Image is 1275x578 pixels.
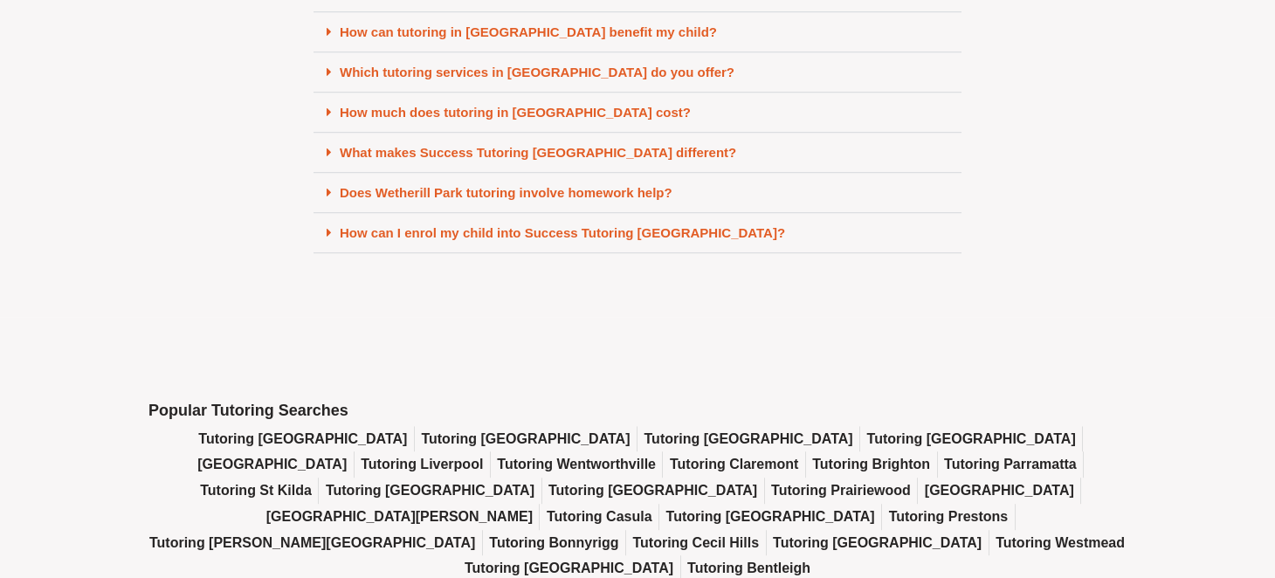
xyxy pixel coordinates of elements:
[670,451,798,478] a: Tutoring Claremont
[771,478,911,504] a: Tutoring Prairiewood
[314,52,961,93] div: Which tutoring services in [GEOGRAPHIC_DATA] do you offer?
[632,530,759,556] a: Tutoring Cecil Hills
[314,93,961,133] div: How much does tutoring in [GEOGRAPHIC_DATA] cost?
[326,478,534,504] a: Tutoring [GEOGRAPHIC_DATA]
[867,426,1076,452] a: Tutoring [GEOGRAPHIC_DATA]
[340,225,785,240] a: How can I enrol my child into Success Tutoring [GEOGRAPHIC_DATA]?
[200,478,312,504] a: Tutoring St Kilda
[489,530,618,556] a: Tutoring Bonnyrigg
[340,185,672,200] a: Does Wetherill Park tutoring involve homework help?
[197,451,347,478] a: [GEOGRAPHIC_DATA]
[314,133,961,173] div: What makes Success Tutoring [GEOGRAPHIC_DATA] different?
[314,173,961,213] div: Does Wetherill Park tutoring involve homework help?
[497,451,656,478] a: Tutoring Wentworthville
[148,401,1127,421] h2: Popular Tutoring Searches
[547,504,652,530] a: Tutoring Casula
[149,530,475,556] a: Tutoring [PERSON_NAME][GEOGRAPHIC_DATA]
[314,12,961,52] div: How can tutoring in [GEOGRAPHIC_DATA] benefit my child?
[314,213,961,253] div: How can I enrol my child into Success Tutoring [GEOGRAPHIC_DATA]?
[944,451,1077,478] a: Tutoring Parramatta
[644,426,853,452] a: Tutoring [GEOGRAPHIC_DATA]
[812,451,930,478] a: Tutoring Brighton
[340,145,736,160] a: What makes Success Tutoring [GEOGRAPHIC_DATA] different?
[340,65,734,79] a: Which tutoring services in [GEOGRAPHIC_DATA] do you offer?
[925,478,1074,504] a: [GEOGRAPHIC_DATA]
[421,426,630,452] a: Tutoring [GEOGRAPHIC_DATA]
[985,382,1275,578] iframe: Chat Widget
[340,105,691,120] a: How much does tutoring in [GEOGRAPHIC_DATA] cost?
[198,426,407,452] a: Tutoring [GEOGRAPHIC_DATA]
[666,504,875,530] a: Tutoring [GEOGRAPHIC_DATA]
[889,504,1009,530] a: Tutoring Prestons
[548,478,757,504] a: Tutoring [GEOGRAPHIC_DATA]
[361,451,483,478] a: Tutoring Liverpool
[266,504,533,530] a: [GEOGRAPHIC_DATA][PERSON_NAME]
[773,530,982,556] a: Tutoring [GEOGRAPHIC_DATA]
[340,24,717,39] a: How can tutoring in [GEOGRAPHIC_DATA] benefit my child?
